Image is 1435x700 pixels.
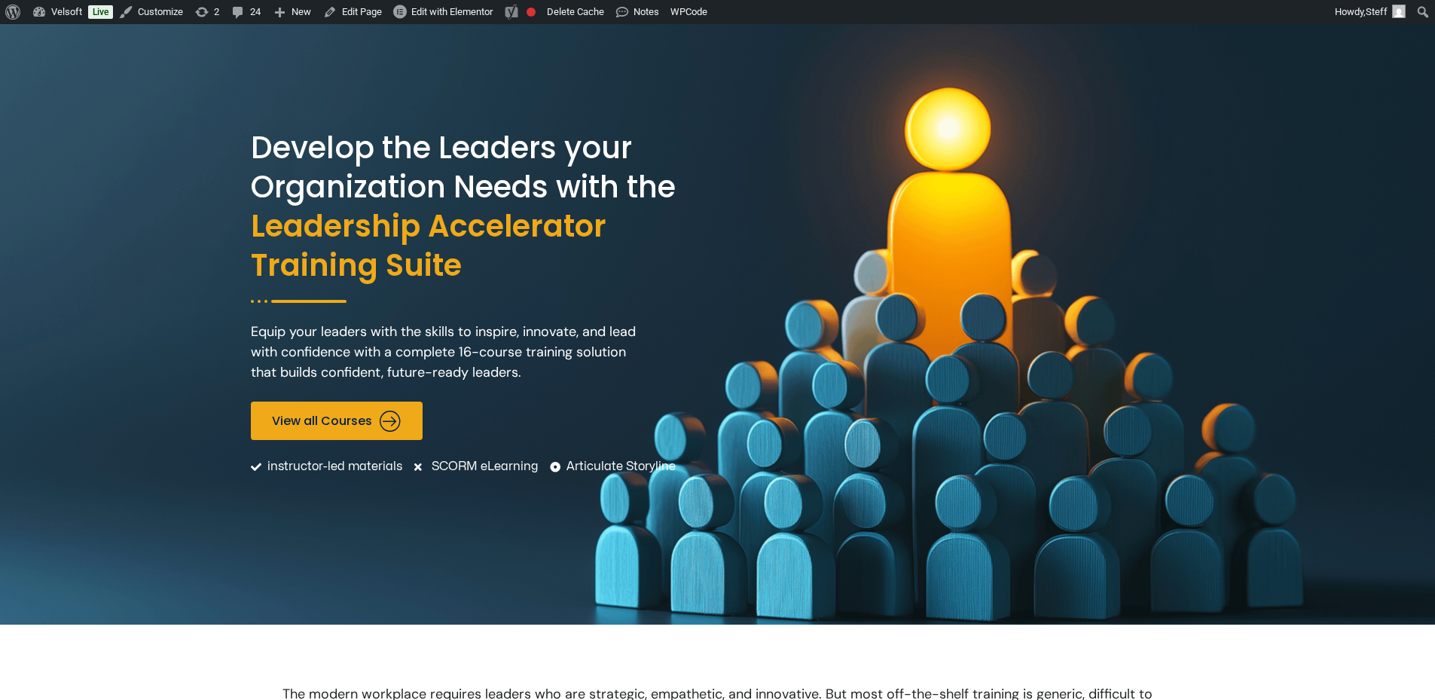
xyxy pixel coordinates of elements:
[563,448,676,486] span: Articulate Storyline
[251,206,714,285] span: Leadership Accelerator Training Suite
[428,448,538,486] span: SCORM eLearning
[251,128,714,285] h2: Develop the Leaders your Organization Needs with the
[411,6,493,17] span: Edit with Elementor
[88,5,113,19] a: Live
[251,322,649,383] p: Equip your leaders with the skills to inspire, innovate, and lead with confidence with a complete...
[251,402,423,440] a: View all Courses
[264,448,402,486] span: instructor-led materials
[272,414,372,428] span: View all Courses
[1366,6,1388,17] span: Steff
[527,8,536,17] div: Focus keyphrase not set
